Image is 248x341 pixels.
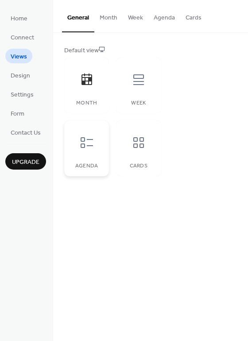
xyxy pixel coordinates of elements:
a: Contact Us [5,125,46,139]
span: Contact Us [11,128,41,138]
div: Week [125,100,152,106]
button: Upgrade [5,153,46,170]
span: Form [11,109,24,119]
a: Connect [5,30,39,44]
span: Settings [11,90,34,100]
span: Upgrade [12,158,39,167]
div: Agenda [73,163,100,169]
div: Month [73,100,100,106]
a: Views [5,49,32,63]
a: Home [5,11,33,25]
span: Home [11,14,27,23]
a: Design [5,68,35,82]
span: Connect [11,33,34,43]
div: Default view [64,46,235,55]
span: Views [11,52,27,62]
a: Form [5,106,30,120]
a: Settings [5,87,39,101]
span: Design [11,71,30,81]
div: Cards [125,163,152,169]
